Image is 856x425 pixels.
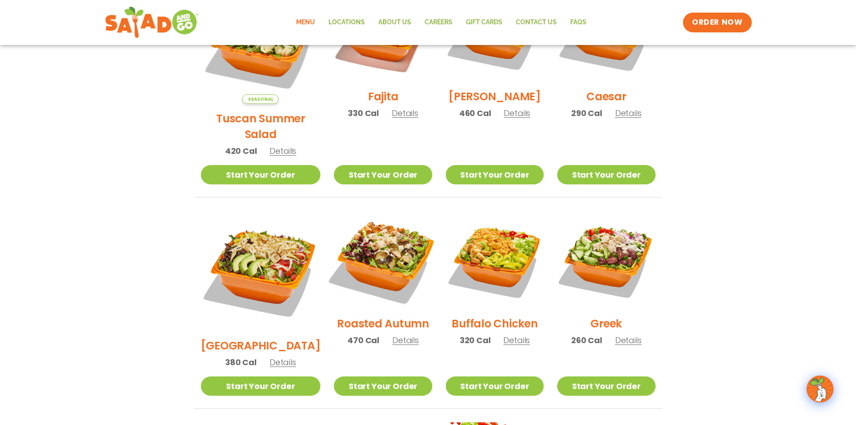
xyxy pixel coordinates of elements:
a: Start Your Order [201,376,321,396]
img: Product photo for Roasted Autumn Salad [325,202,440,318]
a: ORDER NOW [683,13,751,32]
span: 260 Cal [571,334,602,346]
a: Start Your Order [557,165,655,184]
span: 460 Cal [459,107,491,119]
span: Details [270,357,296,368]
a: GIFT CARDS [459,12,509,33]
h2: Caesar [586,89,626,104]
span: 380 Cal [225,356,257,368]
nav: Menu [289,12,593,33]
span: Details [392,335,419,346]
span: Details [615,107,642,119]
a: Careers [418,12,459,33]
a: Start Your Order [201,165,321,184]
a: Start Your Order [334,376,432,396]
img: Product photo for BBQ Ranch Salad [201,211,321,331]
img: wpChatIcon [807,376,833,402]
span: Details [503,335,530,346]
a: Contact Us [509,12,563,33]
span: 290 Cal [571,107,602,119]
h2: [PERSON_NAME] [448,89,541,104]
a: Locations [322,12,372,33]
h2: Fajita [368,89,399,104]
a: Start Your Order [557,376,655,396]
img: new-SAG-logo-768×292 [105,4,200,40]
a: FAQs [563,12,593,33]
a: Start Your Order [446,376,544,396]
span: Seasonal [242,94,279,104]
h2: Buffalo Chicken [452,316,537,331]
h2: Roasted Autumn [337,316,429,331]
img: Product photo for Greek Salad [557,211,655,309]
a: About Us [372,12,418,33]
a: Start Your Order [334,165,432,184]
span: ORDER NOW [692,17,742,28]
span: 470 Cal [347,334,379,346]
span: 420 Cal [225,145,257,157]
a: Menu [289,12,322,33]
span: 330 Cal [348,107,379,119]
h2: Tuscan Summer Salad [201,111,321,142]
span: Details [270,145,296,157]
span: Details [504,107,530,119]
img: Product photo for Buffalo Chicken Salad [446,211,544,309]
a: Start Your Order [446,165,544,184]
span: Details [392,107,418,119]
span: Details [615,335,642,346]
h2: Greek [590,316,622,331]
span: 320 Cal [460,334,491,346]
h2: [GEOGRAPHIC_DATA] [201,338,321,353]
